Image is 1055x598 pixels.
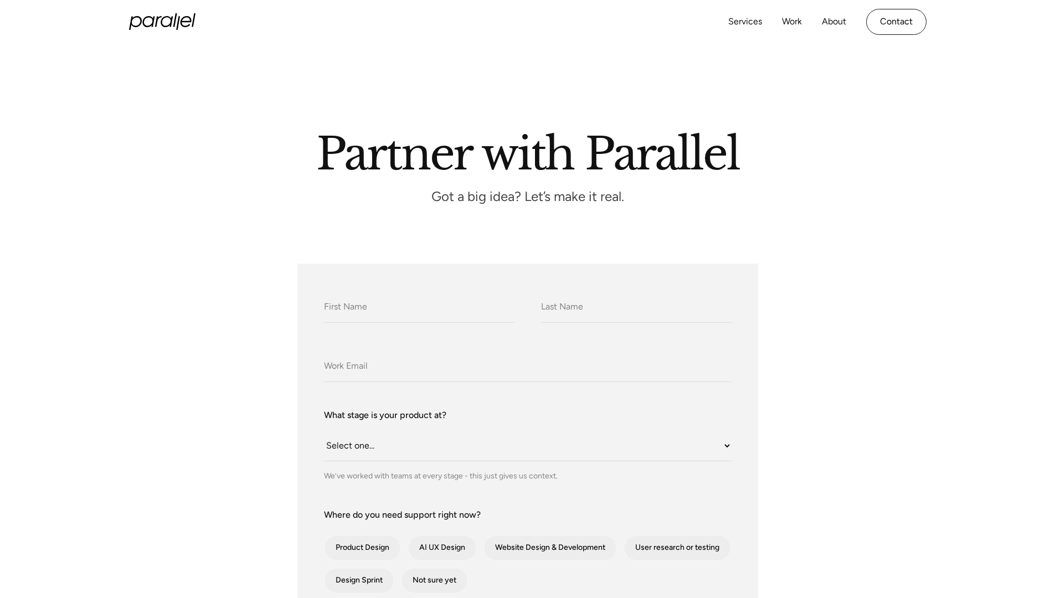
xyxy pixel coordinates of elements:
label: What stage is your product at? [324,409,732,422]
input: Work Email [324,352,732,382]
input: First Name [324,292,514,323]
a: Contact [866,9,927,35]
p: Got a big idea? Let’s make it real. [362,192,694,202]
a: Services [728,14,762,30]
a: Work [782,14,802,30]
input: Last Name [541,292,732,323]
label: Where do you need support right now? [324,508,732,522]
h2: Partner with Parallel [212,132,843,170]
a: home [129,13,195,30]
div: We’ve worked with teams at every stage - this just gives us context. [324,470,732,482]
a: About [822,14,846,30]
